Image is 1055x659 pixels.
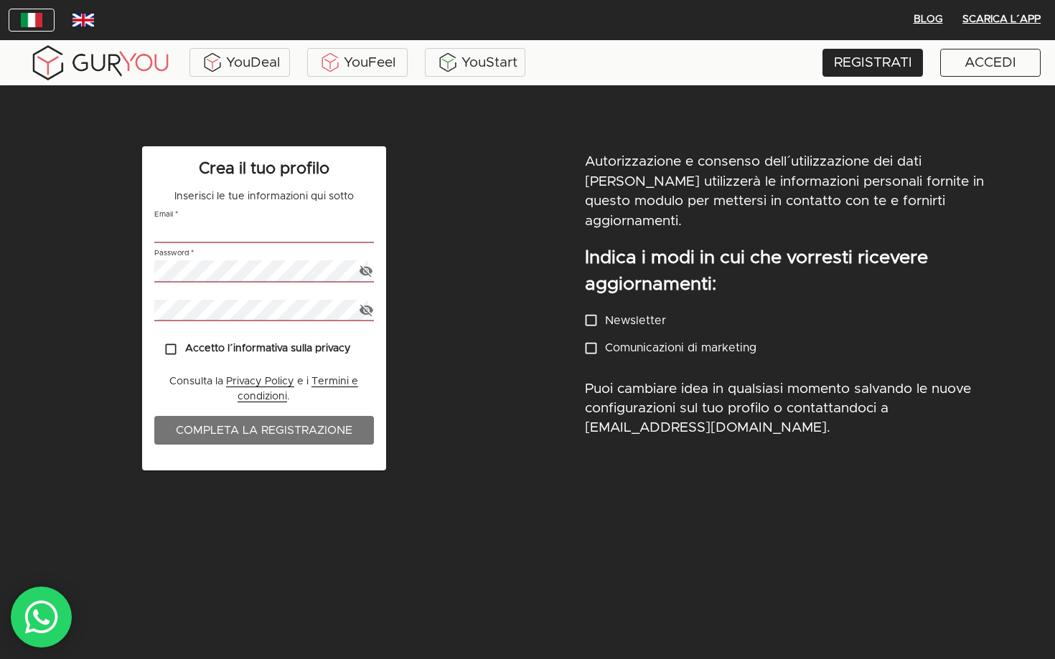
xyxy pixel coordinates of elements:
p: Inserisci le tue informazioni qui sotto [154,189,374,204]
img: wDv7cRK3VHVvwAAACV0RVh0ZGF0ZTpjcmVhdGUAMjAxOC0wMy0yNVQwMToxNzoxMiswMDowMGv4vjwAAAAldEVYdGRhdGU6bW... [72,14,94,27]
span: BLOG [911,11,945,29]
p: Autorizzazione e consenso dell´utilizzazione dei dati [585,152,922,171]
a: YouFeel [307,48,408,77]
p: Newsletter [605,312,666,329]
label: Password [154,250,194,257]
label: Email [154,212,178,219]
img: italy.83948c3f.jpg [21,13,42,27]
a: ACCEDI [940,49,1041,77]
img: whatsAppIcon.04b8739f.svg [24,599,60,635]
a: YouStart [425,48,525,77]
button: BLOG [905,9,951,32]
button: Scarica l´App [957,9,1046,32]
img: KDuXBJLpDstiOJIlCPq11sr8c6VfEN1ke5YIAoPlCPqmrDPlQeIQgHlNqkP7FCiAKJQRHlC7RCaiHTHAlEEQLmFuo+mIt2xQB... [319,52,341,73]
img: BxzlDwAAAAABJRU5ErkJggg== [437,52,459,73]
a: REGISTRATI [822,49,923,77]
p: Puoi cambiare idea in qualsiasi momento salvando le nuove configurazioni sul tuo profilo o contat... [585,379,998,438]
p: Consulta la e i . [154,374,374,404]
div: YouStart [428,52,522,73]
img: ALVAdSatItgsAAAAAElFTkSuQmCC [202,52,223,73]
p: Crea il tuo profilo [154,158,374,181]
a: YouDeal [189,48,290,77]
p: [PERSON_NAME] utilizzerà le informazioni personali fornite in questo modulo per mettersi in conta... [585,172,998,231]
a: Privacy Policy [226,376,294,387]
div: YouFeel [311,52,404,73]
p: Comunicazioni di marketing [605,339,756,356]
div: YouDeal [193,52,286,73]
p: Accetto l´informativa sulla privacy [185,341,351,357]
span: Scarica l´App [962,11,1041,29]
img: gyLogo01.5aaa2cff.png [29,43,172,82]
p: Indica i modi in cui che vorresti ricevere aggiornamenti: [585,245,998,298]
